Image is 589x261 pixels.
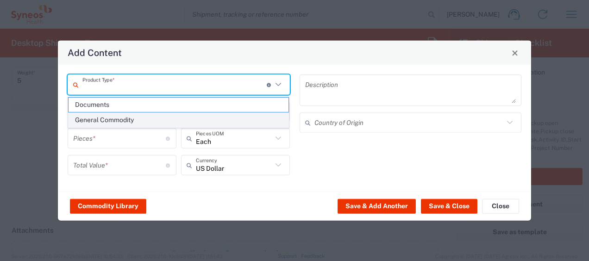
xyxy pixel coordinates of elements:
button: Commodity Library [70,199,146,213]
button: Save & Add Another [338,199,416,213]
button: Close [482,199,519,213]
span: General Commodity [69,113,289,127]
span: Documents [69,98,289,112]
button: Save & Close [421,199,477,213]
button: Close [508,46,521,59]
h4: Add Content [68,46,122,59]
